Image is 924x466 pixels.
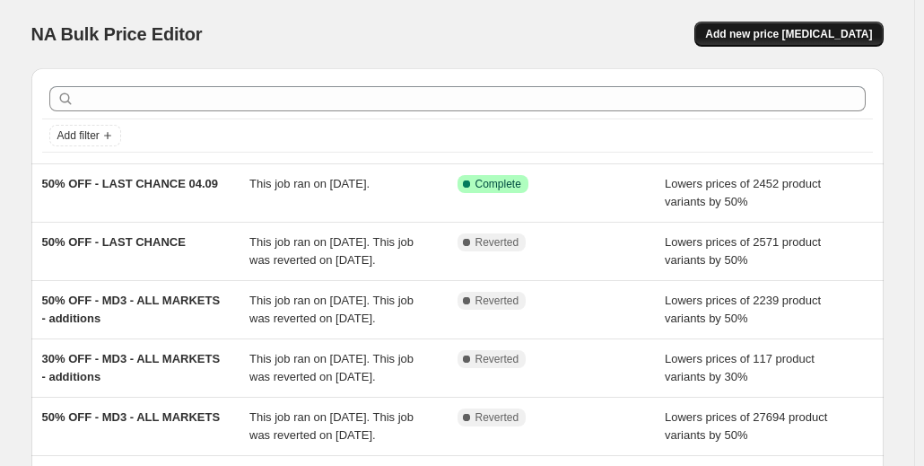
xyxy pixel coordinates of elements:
span: This job ran on [DATE]. This job was reverted on [DATE]. [249,410,414,442]
span: This job ran on [DATE]. [249,177,370,190]
span: Add new price [MEDICAL_DATA] [705,27,872,41]
span: This job ran on [DATE]. This job was reverted on [DATE]. [249,235,414,267]
span: Complete [475,177,521,191]
button: Add filter [49,125,121,146]
span: 50% OFF - LAST CHANCE 04.09 [42,177,219,190]
button: Add new price [MEDICAL_DATA] [694,22,883,47]
span: 50% OFF - LAST CHANCE [42,235,186,249]
span: 30% OFF - MD3 - ALL MARKETS - additions [42,352,221,383]
span: 50% OFF - MD3 - ALL MARKETS - additions [42,294,221,325]
span: Reverted [475,294,519,308]
span: Lowers prices of 27694 product variants by 50% [665,410,827,442]
span: Reverted [475,410,519,425]
span: Reverted [475,235,519,250]
span: This job ran on [DATE]. This job was reverted on [DATE]. [249,352,414,383]
span: NA Bulk Price Editor [31,24,203,44]
span: Lowers prices of 2452 product variants by 50% [665,177,821,208]
span: 50% OFF - MD3 - ALL MARKETS [42,410,221,424]
span: Lowers prices of 117 product variants by 30% [665,352,815,383]
span: Add filter [57,128,100,143]
span: Lowers prices of 2239 product variants by 50% [665,294,821,325]
span: Reverted [475,352,519,366]
span: This job ran on [DATE]. This job was reverted on [DATE]. [249,294,414,325]
span: Lowers prices of 2571 product variants by 50% [665,235,821,267]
